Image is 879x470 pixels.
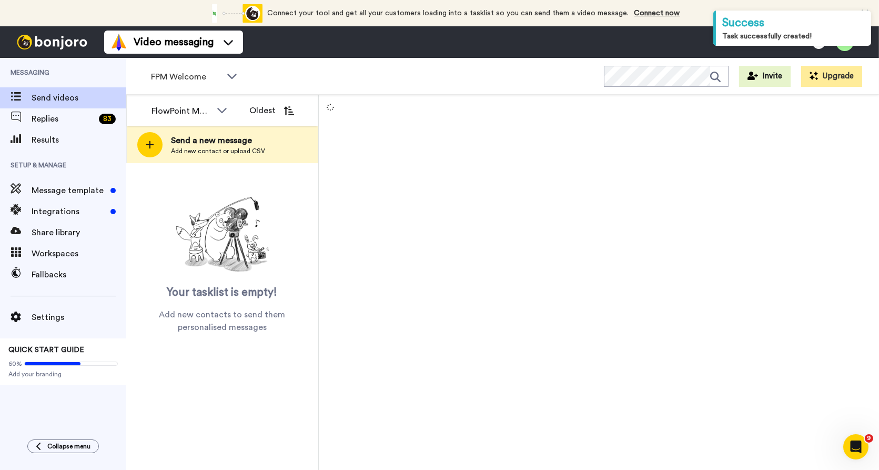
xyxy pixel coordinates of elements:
[8,346,84,354] span: QUICK START GUIDE
[134,35,214,49] span: Video messaging
[32,311,126,324] span: Settings
[241,100,302,121] button: Oldest
[27,439,99,453] button: Collapse menu
[151,71,221,83] span: FPM Welcome
[110,34,127,51] img: vm-color.svg
[142,308,302,334] span: Add new contacts to send them personalised messages
[171,147,265,155] span: Add new contact or upload CSV
[99,114,116,124] div: 83
[32,226,126,239] span: Share library
[268,9,629,17] span: Connect your tool and get all your customers loading into a tasklist so you can send them a video...
[634,9,680,17] a: Connect now
[865,434,873,443] span: 9
[32,113,95,125] span: Replies
[32,134,126,146] span: Results
[47,442,90,451] span: Collapse menu
[167,285,278,301] span: Your tasklist is empty!
[722,31,865,42] div: Task successfully created!
[32,247,126,260] span: Workspaces
[171,134,265,147] span: Send a new message
[32,184,106,197] span: Message template
[8,359,22,368] span: 60%
[8,370,118,378] span: Add your branding
[801,66,862,87] button: Upgrade
[32,205,106,218] span: Integrations
[843,434,868,459] iframe: Intercom live chat
[170,193,275,277] img: ready-set-action.png
[722,15,865,31] div: Success
[32,268,126,281] span: Fallbacks
[32,92,126,104] span: Send videos
[13,35,92,49] img: bj-logo-header-white.svg
[205,4,262,23] div: animation
[739,66,791,87] button: Invite
[151,105,211,117] div: FlowPoint Method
